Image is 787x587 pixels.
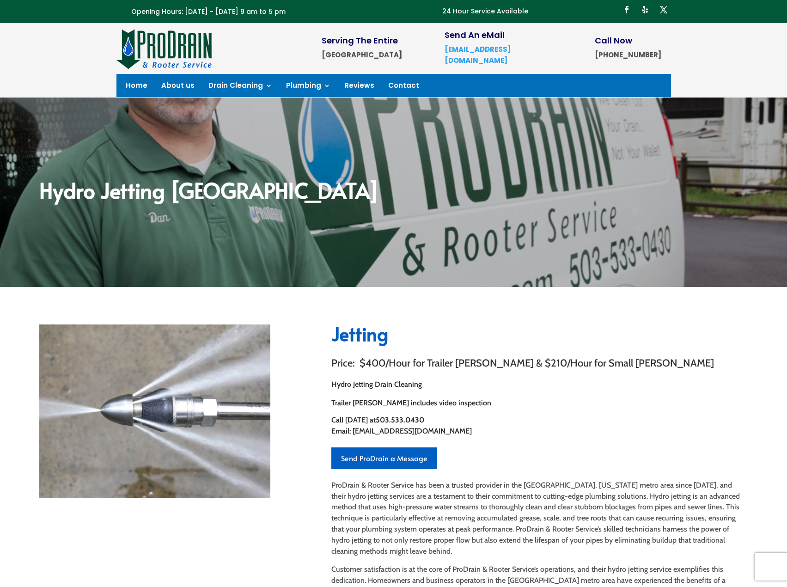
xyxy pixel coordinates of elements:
a: About us [161,82,195,92]
a: Home [126,82,147,92]
img: Jetter_0 [39,324,270,498]
a: Contact [388,82,419,92]
img: site-logo-100h [116,28,213,69]
span: Call [DATE] at [331,416,376,424]
a: Follow on Facebook [619,2,634,17]
a: Follow on X [656,2,671,17]
a: Reviews [344,82,374,92]
h2: Hydro Jetting [GEOGRAPHIC_DATA] [39,179,748,205]
p: Trailer [PERSON_NAME] includes video inspection [331,397,748,409]
h3: Price: $400/Hour for Trailer [PERSON_NAME] & $210/Hour for Small [PERSON_NAME] [331,358,748,373]
span: Serving The Entire [322,35,398,46]
p: 24 Hour Service Available [442,6,528,17]
span: Opening Hours: [DATE] - [DATE] 9 am to 5 pm [131,7,286,16]
strong: [PHONE_NUMBER] [595,50,661,60]
a: [EMAIL_ADDRESS][DOMAIN_NAME] [445,44,511,65]
a: Follow on Yelp [638,2,653,17]
span: Send An eMail [445,29,505,41]
strong: [GEOGRAPHIC_DATA] [322,50,402,60]
strong: 503.533.0430 [376,416,424,424]
p: Hydro Jetting Drain Cleaning [331,379,748,397]
span: Email: [EMAIL_ADDRESS][DOMAIN_NAME] [331,427,472,435]
span: Call Now [595,35,632,46]
a: Drain Cleaning [208,82,272,92]
a: Plumbing [286,82,330,92]
a: Send ProDrain a Message [331,447,437,469]
p: ProDrain & Rooter Service has been a trusted provider in the [GEOGRAPHIC_DATA], [US_STATE] metro ... [331,480,748,564]
span: Jetting [331,321,388,346]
